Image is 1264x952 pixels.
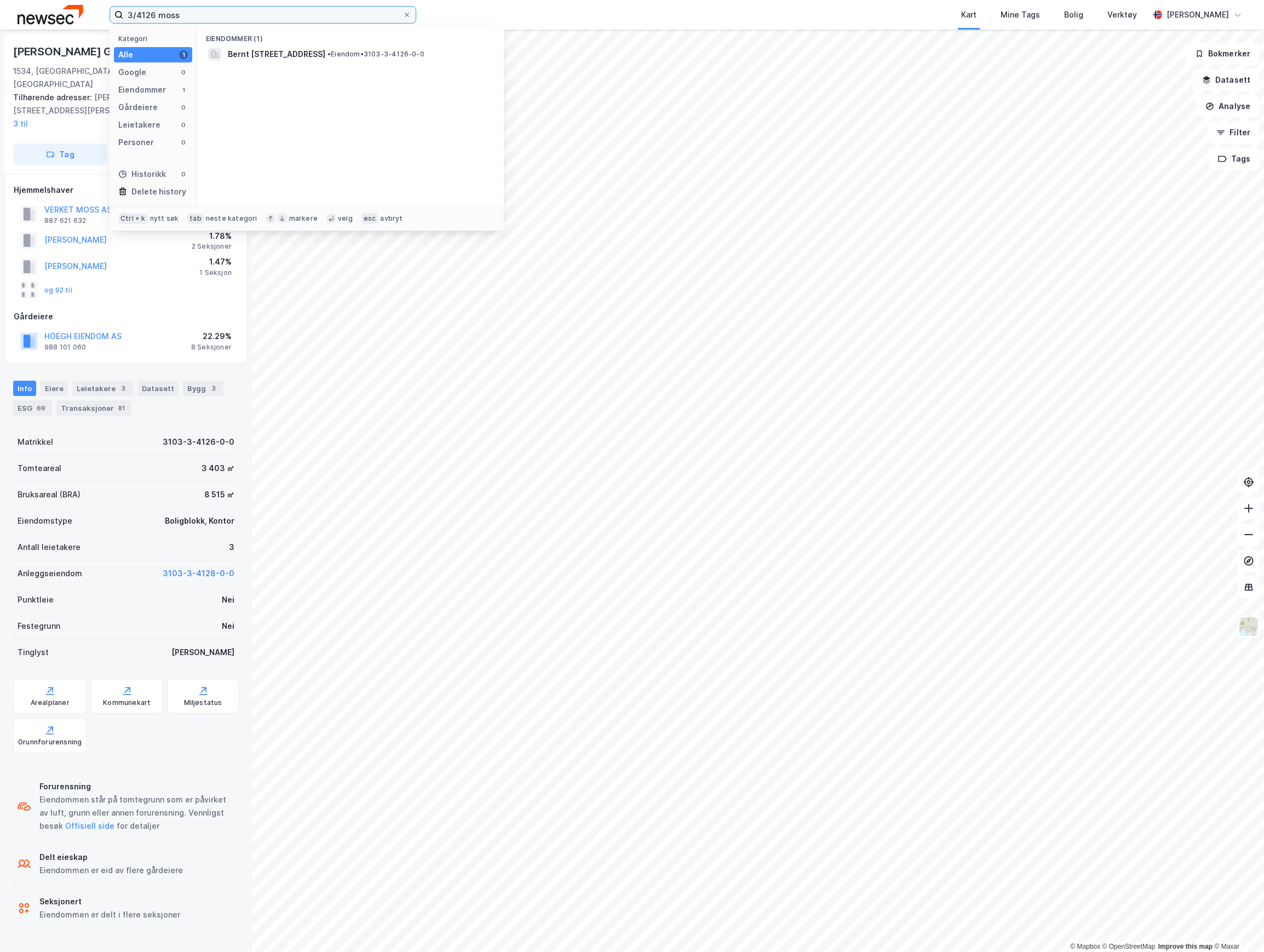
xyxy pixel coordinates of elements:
div: 22.29% [191,330,232,343]
div: Ctrl + k [118,213,148,224]
a: OpenStreetMap [1102,943,1156,950]
a: Mapbox [1070,943,1100,950]
iframe: Chat Widget [1209,899,1264,952]
div: 1 Seksjon [199,268,232,277]
div: Miljøstatus [184,698,222,707]
div: 0 [179,138,188,147]
div: Google [118,66,146,79]
div: Tomteareal [18,462,61,475]
div: 0 [179,68,188,77]
div: 988 101 060 [44,343,86,352]
div: tab [187,213,204,224]
div: Bygg [183,381,223,396]
div: Matrikkel [18,435,53,449]
input: Søk på adresse, matrikkel, gårdeiere, leietakere eller personer [123,7,403,23]
span: Eiendom • 3103-3-4126-0-0 [328,50,424,59]
div: 8 515 ㎡ [204,488,234,501]
button: Filter [1207,122,1260,144]
div: 3 [208,383,219,394]
div: Punktleie [18,593,54,606]
div: Kommunekart [103,698,151,707]
div: nytt søk [150,214,179,223]
div: Boligblokk, Kontor [165,514,234,527]
div: [PERSON_NAME] Gate 16 [13,43,146,60]
div: Delt eieskap [39,851,183,864]
a: Improve this map [1158,943,1213,950]
div: 8 Seksjoner [191,343,232,352]
div: 887 621 632 [44,216,86,225]
div: 81 [116,403,127,414]
div: Antall leietakere [18,541,81,554]
div: Transaksjoner [56,400,131,416]
div: 69 [35,403,48,414]
div: Nei [222,620,234,633]
div: [PERSON_NAME] [171,646,234,659]
div: 3103-3-4126-0-0 [163,435,234,449]
div: Historikk [118,168,166,181]
div: Eiendommen står på tomtegrunn som er påvirket av luft, grunn eller annen forurensning. Vennligst ... [39,793,234,833]
div: 1.78% [192,230,232,243]
div: Eiere [41,381,68,396]
span: Bernt [STREET_ADDRESS] [228,48,325,61]
div: Gårdeiere [118,101,158,114]
span: • [328,50,331,58]
div: markere [289,214,318,223]
button: 3103-3-4128-0-0 [163,567,234,580]
div: Leietakere [72,381,133,396]
button: Tag [13,144,107,165]
div: Kart [961,8,976,21]
button: Datasett [1193,69,1260,91]
button: Bokmerker [1186,43,1260,65]
div: Mine Tags [1001,8,1040,21]
div: Verktøy [1107,8,1137,21]
div: Hjemmelshaver [14,183,238,197]
div: Datasett [137,381,179,396]
span: Tilhørende adresser: [13,93,94,102]
div: Alle [118,48,133,61]
div: Festegrunn [18,620,60,633]
button: Analyse [1196,95,1260,117]
div: Forurensning [39,780,234,793]
div: 1 [179,50,188,59]
div: esc [361,213,378,224]
div: Tinglyst [18,646,49,659]
div: 3 [118,383,129,394]
div: Bruksareal (BRA) [18,488,81,501]
div: [PERSON_NAME] [1167,8,1229,21]
div: Arealplaner [31,698,70,707]
div: Gårdeiere [14,310,238,323]
img: newsec-logo.f6e21ccffca1b3a03d2d.png [18,5,83,24]
div: Info [13,381,36,396]
div: 0 [179,103,188,112]
div: 0 [179,170,188,179]
div: Grunnforurensning [18,738,82,747]
div: Eiendomstype [18,514,72,527]
div: 1534, [GEOGRAPHIC_DATA], [GEOGRAPHIC_DATA] [13,65,189,91]
div: neste kategori [206,214,257,223]
div: 2 Seksjoner [192,242,232,251]
div: 0 [179,121,188,129]
div: Eiendommen er delt i flere seksjoner [39,908,180,921]
div: 1.47% [199,255,232,268]
div: Anleggseiendom [18,567,82,580]
div: Kategori [118,35,192,43]
div: velg [338,214,353,223]
div: 1 [179,85,188,94]
div: 3 403 ㎡ [202,462,234,475]
div: Eiendommer (1) [197,26,504,45]
div: ESG [13,400,52,416]
div: 3 [229,541,234,554]
img: Z [1238,616,1259,637]
div: [PERSON_NAME] Gate [STREET_ADDRESS][PERSON_NAME][PERSON_NAME] [13,91,230,130]
div: Leietakere [118,118,160,131]
div: Kontrollprogram for chat [1209,899,1264,952]
div: avbryt [380,214,403,223]
div: Seksjonert [39,895,180,908]
div: Nei [222,593,234,606]
div: Personer [118,136,154,149]
button: Tags [1209,148,1260,170]
div: Eiendommer [118,83,166,96]
div: Eiendommen er eid av flere gårdeiere [39,864,183,877]
div: Bolig [1064,8,1083,21]
div: Delete history [131,185,186,198]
